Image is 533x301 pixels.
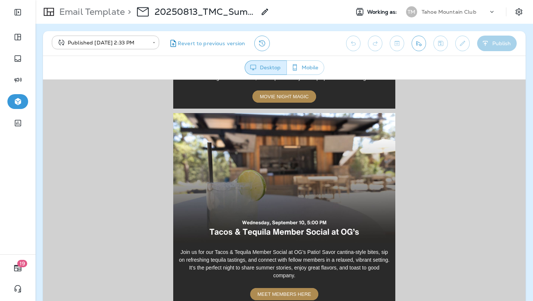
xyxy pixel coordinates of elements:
[125,6,131,17] p: >
[17,260,27,267] span: 19
[7,261,28,275] button: 19
[207,208,276,221] a: MEET MEMBERS HERE
[422,9,476,15] p: Tahoe Mountain Club
[254,36,270,51] button: View Changelog
[512,5,526,19] button: Settings
[7,5,28,20] button: Expand Sidebar
[136,169,347,200] p: Join us for our Tacos & Tequila Member Social at OG’s Patio! Savor cantina-style bites, sip on re...
[406,6,417,17] div: TM
[165,36,248,51] button: Revert to previous version
[245,60,287,75] button: Desktop
[215,212,268,217] span: MEET MEMBERS HERE
[57,39,147,46] div: Published [DATE] 2:33 PM
[56,6,125,17] p: Email Template
[178,40,245,47] span: Revert to previous version
[412,36,426,51] button: Send test email
[367,9,399,15] span: Working as:
[155,6,256,17] p: 20250813_TMC_SummersNotOver
[286,60,324,75] button: Mobile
